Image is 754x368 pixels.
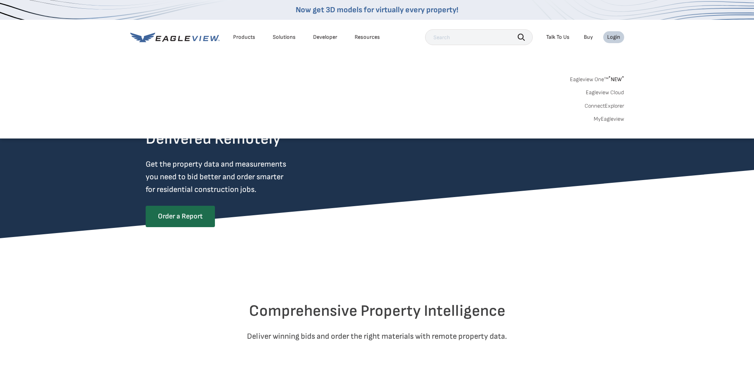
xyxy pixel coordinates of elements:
[608,76,624,83] span: NEW
[146,302,609,321] h2: Comprehensive Property Intelligence
[355,34,380,41] div: Resources
[584,34,593,41] a: Buy
[146,158,319,196] p: Get the property data and measurements you need to bid better and order smarter for residential c...
[233,34,255,41] div: Products
[546,34,570,41] div: Talk To Us
[273,34,296,41] div: Solutions
[146,330,609,343] p: Deliver winning bids and order the right materials with remote property data.
[296,5,458,15] a: Now get 3D models for virtually every property!
[146,206,215,227] a: Order a Report
[425,29,533,45] input: Search
[585,102,624,110] a: ConnectExplorer
[607,34,620,41] div: Login
[313,34,337,41] a: Developer
[594,116,624,123] a: MyEagleview
[586,89,624,96] a: Eagleview Cloud
[570,74,624,83] a: Eagleview One™*NEW*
